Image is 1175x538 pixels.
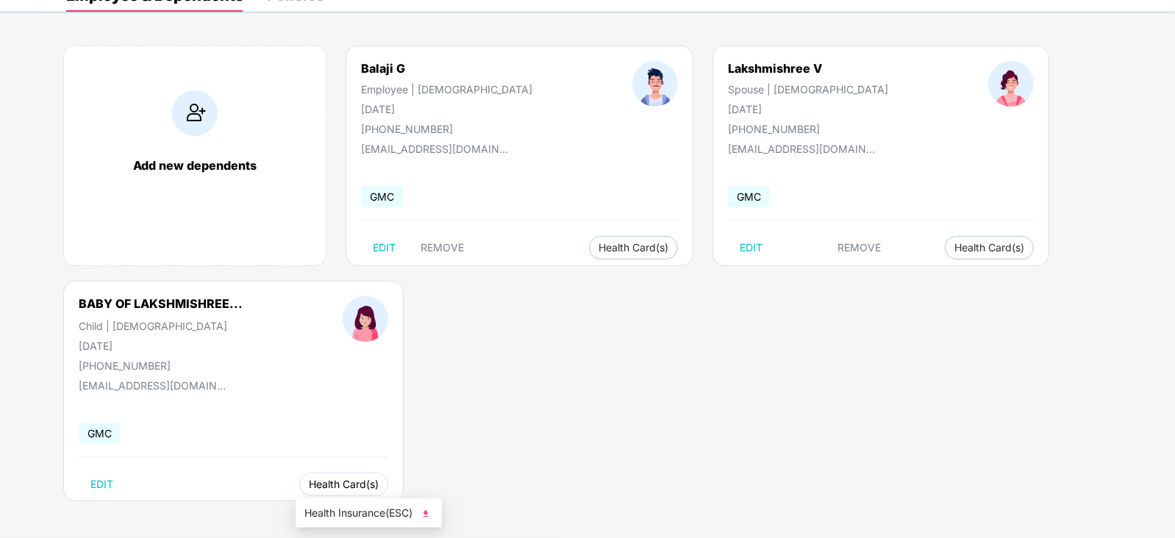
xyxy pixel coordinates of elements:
[79,473,125,496] button: EDIT
[79,158,311,173] div: Add new dependents
[945,236,1034,259] button: Health Card(s)
[304,505,433,521] span: Health Insurance(ESC)
[361,186,403,207] span: GMC
[728,123,888,135] div: [PHONE_NUMBER]
[361,61,532,76] div: Balaji G
[373,242,396,254] span: EDIT
[728,143,875,155] div: [EMAIL_ADDRESS][DOMAIN_NAME]
[421,242,464,254] span: REMOVE
[79,340,243,352] div: [DATE]
[79,379,226,392] div: [EMAIL_ADDRESS][DOMAIN_NAME]
[79,359,243,372] div: [PHONE_NUMBER]
[954,244,1024,251] span: Health Card(s)
[79,320,243,332] div: Child | [DEMOGRAPHIC_DATA]
[418,506,433,521] img: svg+xml;base64,PHN2ZyB4bWxucz0iaHR0cDovL3d3dy53My5vcmcvMjAwMC9zdmciIHhtbG5zOnhsaW5rPSJodHRwOi8vd3...
[409,236,476,259] button: REMOVE
[343,296,388,342] img: profileImage
[172,90,218,136] img: addIcon
[361,236,407,259] button: EDIT
[740,242,762,254] span: EDIT
[728,83,888,96] div: Spouse | [DEMOGRAPHIC_DATA]
[988,61,1034,107] img: profileImage
[599,244,668,251] span: Health Card(s)
[299,473,388,496] button: Health Card(s)
[728,103,888,115] div: [DATE]
[361,123,532,135] div: [PHONE_NUMBER]
[79,296,243,311] div: BABY OF LAKSHMISHREE...
[728,186,770,207] span: GMC
[826,236,893,259] button: REMOVE
[838,242,882,254] span: REMOVE
[309,481,379,488] span: Health Card(s)
[361,103,532,115] div: [DATE]
[79,423,121,444] span: GMC
[728,61,888,76] div: Lakshmishree V
[589,236,678,259] button: Health Card(s)
[632,61,678,107] img: profileImage
[728,236,774,259] button: EDIT
[361,143,508,155] div: [EMAIL_ADDRESS][DOMAIN_NAME]
[361,83,532,96] div: Employee | [DEMOGRAPHIC_DATA]
[90,478,113,490] span: EDIT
